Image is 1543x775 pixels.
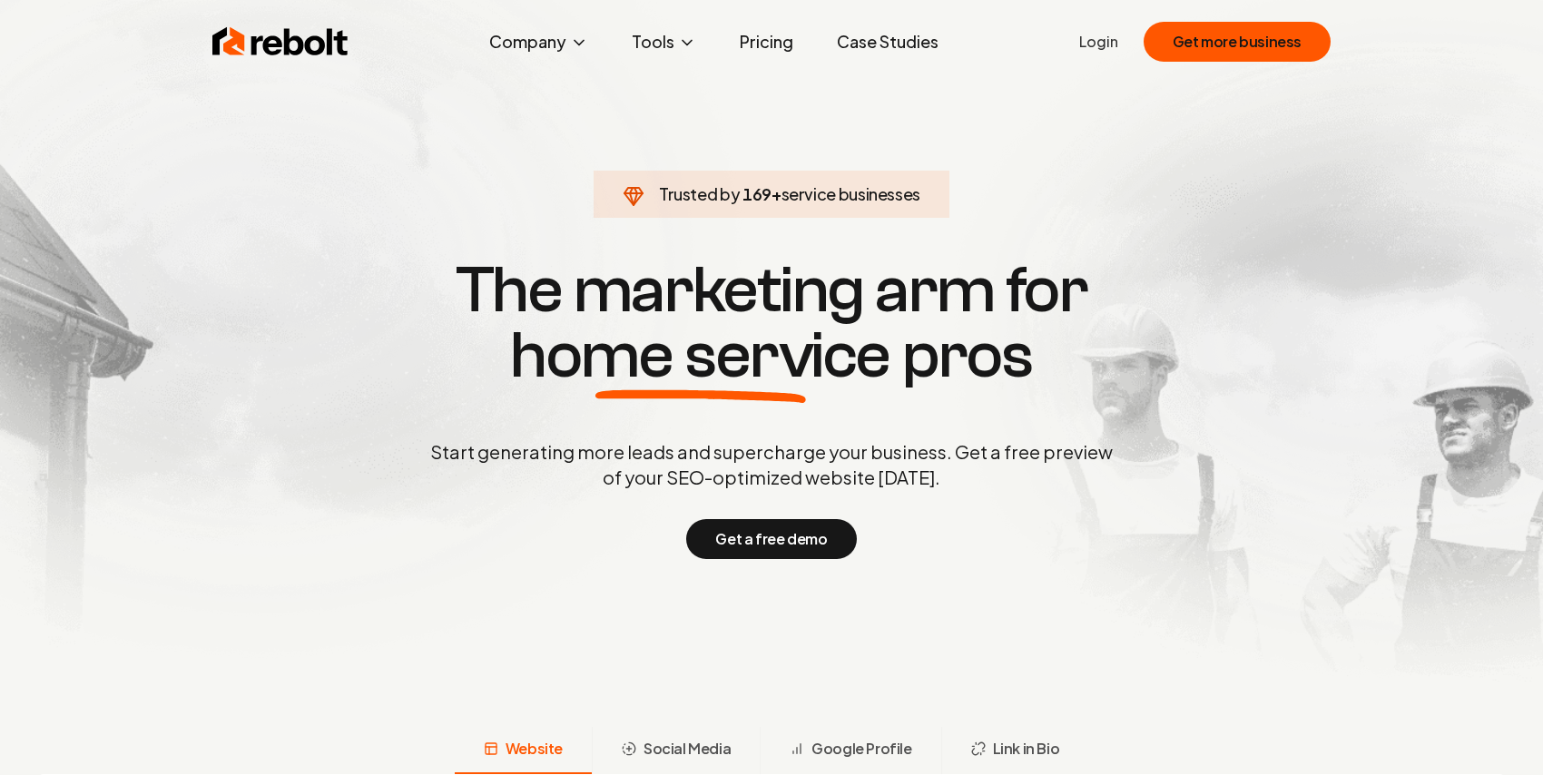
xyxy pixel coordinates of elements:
button: Social Media [592,727,760,774]
span: + [771,183,781,204]
img: Rebolt Logo [212,24,349,60]
button: Link in Bio [941,727,1089,774]
button: Get more business [1144,22,1331,62]
p: Start generating more leads and supercharge your business. Get a free preview of your SEO-optimiz... [427,439,1116,490]
button: Get a free demo [686,519,856,559]
button: Website [455,727,592,774]
span: Trusted by [659,183,740,204]
span: service businesses [781,183,921,204]
h1: The marketing arm for pros [336,258,1207,388]
a: Case Studies [822,24,953,60]
a: Login [1079,31,1118,53]
button: Tools [617,24,711,60]
span: Website [506,738,563,760]
span: Link in Bio [993,738,1060,760]
a: Pricing [725,24,808,60]
span: home service [510,323,890,388]
span: Social Media [644,738,731,760]
span: 169 [742,181,771,207]
span: Google Profile [811,738,911,760]
button: Company [475,24,603,60]
button: Google Profile [760,727,940,774]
